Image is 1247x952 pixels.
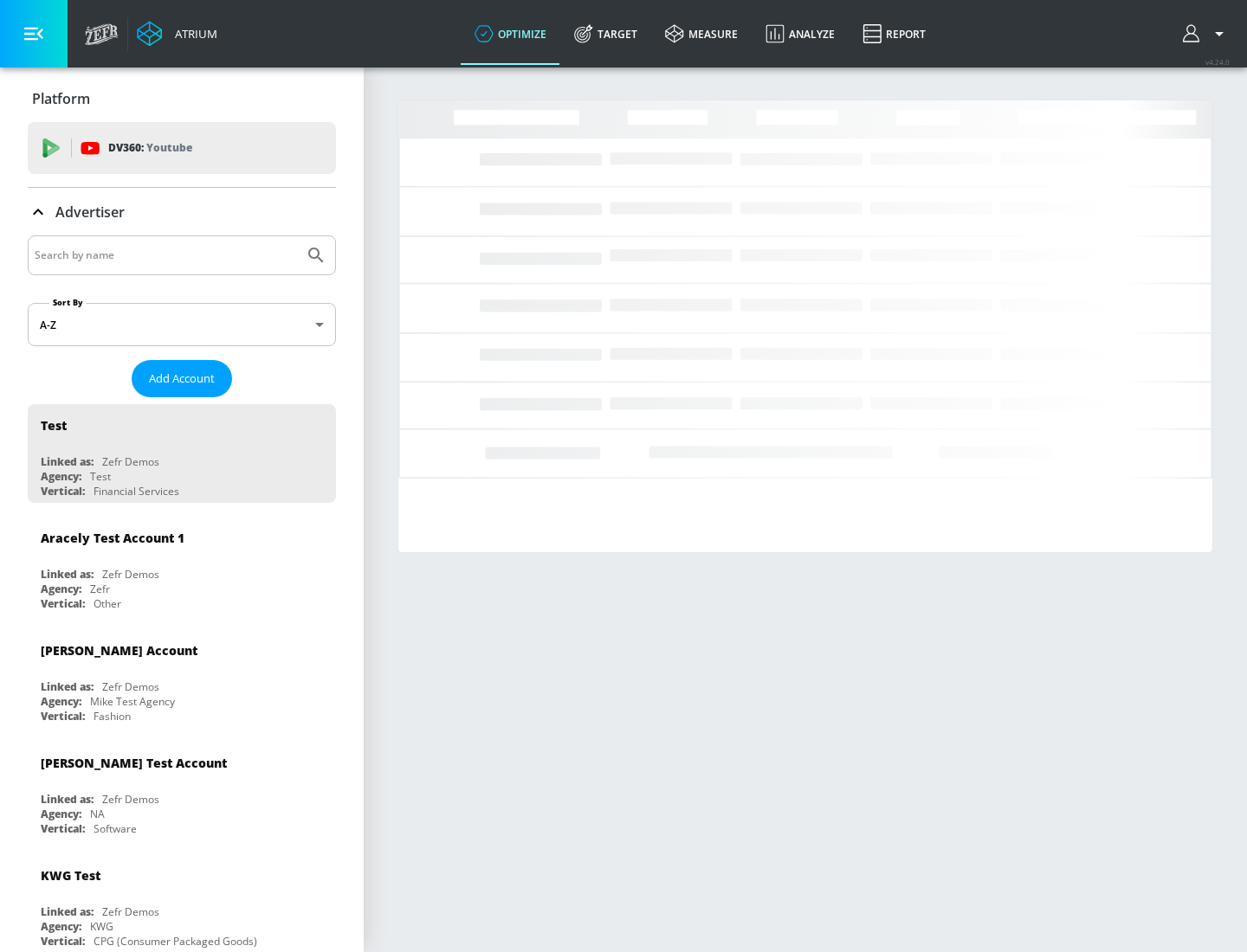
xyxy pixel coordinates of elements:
[28,122,336,174] div: DV360: Youtube
[146,138,192,157] p: Youtube
[90,807,105,821] div: NA
[28,404,336,503] div: TestLinked as:Zefr DemosAgency:TestVertical:Financial Services
[90,694,175,709] div: Mike Test Agency
[41,904,94,919] div: Linked as:
[41,709,85,724] div: Vertical:
[41,867,100,884] div: KWG Test
[94,596,121,611] div: Other
[168,26,217,42] div: Atrium
[94,821,137,836] div: Software
[41,582,81,596] div: Agency:
[41,807,81,821] div: Agency:
[41,642,197,659] div: [PERSON_NAME] Account
[41,454,94,469] div: Linked as:
[849,3,940,65] a: Report
[41,596,85,611] div: Vertical:
[41,792,94,807] div: Linked as:
[137,21,217,47] a: Atrium
[28,742,336,840] div: [PERSON_NAME] Test AccountLinked as:Zefr DemosAgency:NAVertical:Software
[41,417,67,434] div: Test
[41,934,85,949] div: Vertical:
[94,709,131,724] div: Fashion
[90,469,111,484] div: Test
[41,694,81,709] div: Agency:
[1205,57,1230,67] span: v 4.24.0
[560,3,651,65] a: Target
[149,369,215,389] span: Add Account
[461,3,560,65] a: optimize
[132,360,232,397] button: Add Account
[94,484,179,499] div: Financial Services
[35,244,297,267] input: Search by name
[102,679,159,694] div: Zefr Demos
[41,679,94,694] div: Linked as:
[102,904,159,919] div: Zefr Demos
[102,792,159,807] div: Zefr Demos
[41,469,81,484] div: Agency:
[94,934,257,949] div: CPG (Consumer Packaged Goods)
[90,582,110,596] div: Zefr
[28,629,336,728] div: [PERSON_NAME] AccountLinked as:Zefr DemosAgency:Mike Test AgencyVertical:Fashion
[49,297,87,308] label: Sort By
[651,3,752,65] a: measure
[28,517,336,615] div: Aracely Test Account 1Linked as:Zefr DemosAgency:ZefrVertical:Other
[41,755,227,771] div: [PERSON_NAME] Test Account
[108,138,192,158] p: DV360:
[41,567,94,582] div: Linked as:
[41,484,85,499] div: Vertical:
[41,821,85,836] div: Vertical:
[90,919,113,934] div: KWG
[28,74,336,123] div: Platform
[41,530,184,546] div: Aracely Test Account 1
[102,567,159,582] div: Zefr Demos
[28,303,336,346] div: A-Z
[28,188,336,236] div: Advertiser
[55,203,125,222] p: Advertiser
[752,3,849,65] a: Analyze
[32,89,90,108] p: Platform
[102,454,159,469] div: Zefr Demos
[41,919,81,934] div: Agency:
